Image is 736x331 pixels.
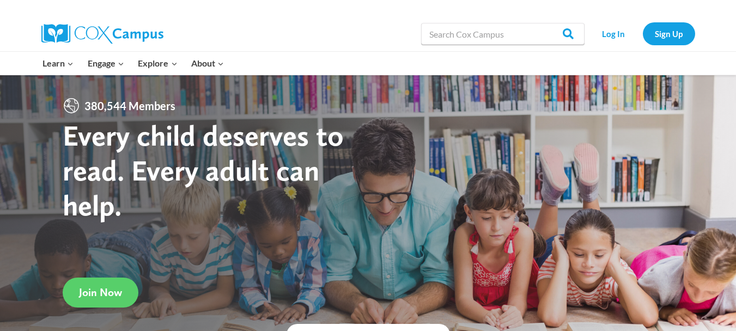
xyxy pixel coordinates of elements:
strong: Every child deserves to read. Every adult can help. [63,118,344,222]
a: Join Now [63,278,138,308]
span: Engage [88,56,124,70]
a: Sign Up [643,22,695,45]
span: 380,544 Members [80,97,180,115]
span: Join Now [79,286,122,299]
nav: Secondary Navigation [590,22,695,45]
a: Log In [590,22,637,45]
img: Cox Campus [41,24,163,44]
span: Learn [42,56,74,70]
span: About [191,56,224,70]
input: Search Cox Campus [421,23,585,45]
span: Explore [138,56,177,70]
nav: Primary Navigation [36,52,231,75]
